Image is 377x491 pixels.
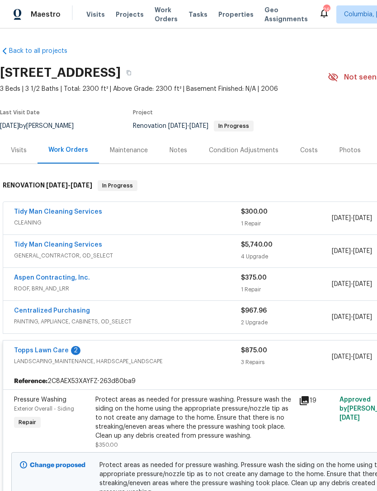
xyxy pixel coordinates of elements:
[241,252,332,261] div: 4 Upgrade
[15,418,40,427] span: Repair
[353,248,372,254] span: [DATE]
[14,209,102,215] a: Tidy Man Cleaning Services
[116,10,144,19] span: Projects
[48,145,88,154] div: Work Orders
[241,285,332,294] div: 1 Repair
[241,242,273,248] span: $5,740.00
[121,65,137,81] button: Copy Address
[332,314,351,320] span: [DATE]
[215,123,253,129] span: In Progress
[133,123,254,129] span: Renovation
[14,347,69,354] a: Topps Lawn Care
[241,347,267,354] span: $875.00
[14,317,241,326] span: PAINTING, APPLIANCE, CABINETS, OD_SELECT
[241,219,332,228] div: 1 Repair
[11,146,27,155] div: Visits
[332,313,372,322] span: -
[170,146,187,155] div: Notes
[241,358,332,367] div: 3 Repairs
[3,180,92,191] h6: RENOVATION
[353,215,372,221] span: [DATE]
[46,182,68,188] span: [DATE]
[14,357,241,366] span: LANDSCAPING_MAINTENANCE, HARDSCAPE_LANDSCAPE
[95,395,293,440] div: Protect areas as needed for pressure washing. Pressure wash the siding on the home using the appr...
[46,182,92,188] span: -
[241,308,267,314] span: $967.96
[86,10,105,19] span: Visits
[14,406,74,412] span: Exterior Overall - Siding
[299,395,334,406] div: 19
[30,462,85,468] b: Change proposed
[110,146,148,155] div: Maintenance
[14,251,241,260] span: GENERAL_CONTRACTOR, OD_SELECT
[133,110,153,115] span: Project
[264,5,308,23] span: Geo Assignments
[339,146,361,155] div: Photos
[332,354,351,360] span: [DATE]
[14,275,90,281] a: Aspen Contracting, Inc.
[14,377,47,386] b: Reference:
[71,182,92,188] span: [DATE]
[300,146,318,155] div: Costs
[332,281,351,287] span: [DATE]
[189,123,208,129] span: [DATE]
[353,281,372,287] span: [DATE]
[168,123,208,129] span: -
[339,415,360,421] span: [DATE]
[188,11,207,18] span: Tasks
[332,215,351,221] span: [DATE]
[332,280,372,289] span: -
[241,275,267,281] span: $375.00
[14,242,102,248] a: Tidy Man Cleaning Services
[332,247,372,256] span: -
[332,352,372,361] span: -
[218,10,254,19] span: Properties
[14,284,241,293] span: ROOF, BRN_AND_LRR
[71,346,80,355] div: 2
[168,123,187,129] span: [DATE]
[353,314,372,320] span: [DATE]
[99,181,137,190] span: In Progress
[14,218,241,227] span: CLEANING
[241,318,332,327] div: 2 Upgrade
[353,354,372,360] span: [DATE]
[209,146,278,155] div: Condition Adjustments
[323,5,330,14] div: 26
[155,5,178,23] span: Work Orders
[14,397,66,403] span: Pressure Washing
[332,248,351,254] span: [DATE]
[95,442,118,448] span: $350.00
[241,209,268,215] span: $300.00
[14,308,90,314] a: Centralized Purchasing
[31,10,61,19] span: Maestro
[332,214,372,223] span: -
